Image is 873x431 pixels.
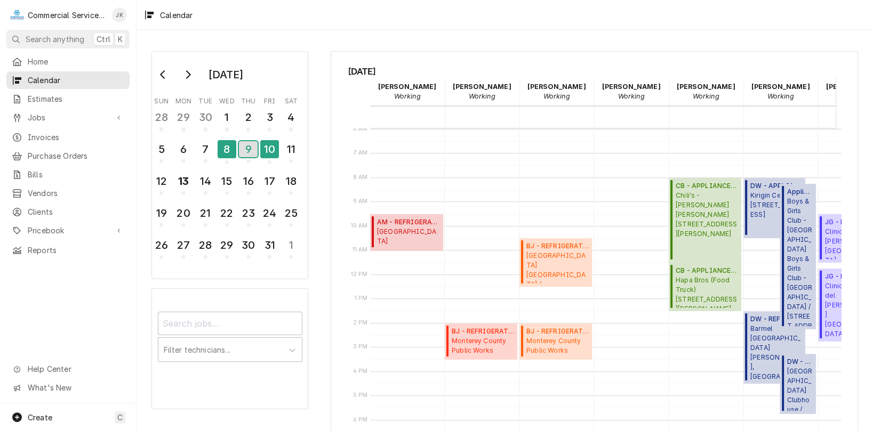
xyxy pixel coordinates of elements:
div: 29 [219,237,235,253]
div: Calendar Day Picker [151,51,308,279]
span: 4 PM [350,367,371,376]
em: Working [692,92,719,100]
span: AM - REFRIGERATION ( Finalized ) [377,217,439,227]
span: 6 AM [350,125,371,133]
span: 8 AM [350,173,371,182]
div: [Service] BJ - REFRIGERATION Monterey County Public Works Department 1 Medical Center Dr, Salinas... [519,323,592,360]
span: 3 PM [350,343,371,351]
div: [Service] AM - REFRIGERATION Pacific Hills Manor 370 Noble Ct, Morgan Hill, CA 95037 ID: JOB-9841... [370,214,443,250]
strong: [PERSON_NAME] [527,83,586,91]
div: Carson Bourdet - Working [669,78,743,105]
div: BJ - REFRIGERATION(Finalized)Monterey County Public Works Department[STREET_ADDRESS] [519,323,592,360]
span: 9 AM [350,197,371,206]
div: CB - APPLIANCE(Finalized)Hapa Bros (Food Truck)[STREET_ADDRESS][PERSON_NAME][PERSON_NAME] [669,263,742,311]
div: JK [112,7,127,22]
a: Calendar [6,71,130,89]
a: Invoices [6,128,130,146]
div: AM - REFRIGERATION(Finalized)[GEOGRAPHIC_DATA][STREET_ADDRESS] [370,214,443,250]
strong: [PERSON_NAME] [602,83,660,91]
div: Brian Key - Working [594,78,669,105]
div: Bill Key - Working [445,78,519,105]
div: 26 [153,237,170,253]
div: David Waite - Working [743,78,818,105]
div: 18 [283,173,299,189]
div: Appliance Installation(Finalized)Boys & Girls Club - [GEOGRAPHIC_DATA]Boys & Girls Club - [GEOGRA... [780,184,816,329]
span: [GEOGRAPHIC_DATA] [GEOGRAPHIC_DATA] / [STREET_ADDRESS] [526,251,589,283]
span: 7 AM [351,149,371,157]
th: Thursday [238,93,259,106]
div: 30 [240,237,257,253]
span: Bills [28,169,124,180]
span: [DATE] [348,64,841,78]
a: Reports [6,241,130,259]
span: Boys & Girls Club - [GEOGRAPHIC_DATA] Boys & Girls Club - [GEOGRAPHIC_DATA] / [STREET_ADDRESS] [787,197,813,326]
span: 10 AM [348,222,371,230]
div: DW - APPLIANCE(Finalized)[GEOGRAPHIC_DATA]Clubhouse / [STREET_ADDRESS] [780,354,816,414]
div: 11 [283,141,299,157]
div: 23 [240,205,257,221]
th: Saturday [281,93,302,106]
span: Estimates [28,93,124,104]
div: 12 [153,173,170,189]
div: 14 [197,173,214,189]
div: DW - REFRIGERATION(Finalized)Barmel[GEOGRAPHIC_DATA][PERSON_NAME], [GEOGRAPHIC_DATA]-By-[GEOGRAPH... [743,311,805,384]
div: [Service] DW - REFRIGERATION Barmel San Carlos & 7th Ave, Carmel-By-The-Sea, CA ID: JOB-9847 Stat... [743,311,805,384]
span: C [117,412,123,423]
span: BJ - REFRIGERATION ( Finalized ) [526,241,589,251]
div: 20 [175,205,191,221]
em: Working [468,92,495,100]
div: 31 [261,237,278,253]
span: DW - REFRIGERATION ( Finalized ) [750,314,802,324]
span: 1 PM [352,294,371,303]
span: Hapa Bros (Food Truck) [STREET_ADDRESS][PERSON_NAME][PERSON_NAME] [676,275,738,308]
div: [Service] BJ - REFRIGERATION Rancho Cielo Rancho Cielo / 710 Old Stage Rd, Salinas, CA 93908 ID: ... [519,238,592,287]
button: Go to next month [177,66,198,83]
div: 19 [153,205,170,221]
span: Jobs [28,112,108,123]
span: K [118,34,123,45]
div: 7 [197,141,214,157]
div: [DATE] [204,66,247,84]
div: 17 [261,173,278,189]
span: Monterey County Public Works Department [STREET_ADDRESS] [526,336,589,356]
span: 12 PM [348,270,371,279]
a: Estimates [6,90,130,108]
button: Search anythingCtrlK [6,30,130,48]
span: Help Center [28,363,123,375]
span: Home [28,56,124,67]
a: Go to Help Center [6,360,130,378]
div: 8 [218,140,236,158]
th: Sunday [151,93,172,106]
span: Barmel [GEOGRAPHIC_DATA][PERSON_NAME], [GEOGRAPHIC_DATA]-By-[GEOGRAPHIC_DATA], [GEOGRAPHIC_DATA] [750,324,802,381]
a: Go to Pricebook [6,222,130,239]
div: Calendar Filters [151,288,308,409]
div: 5 [153,141,170,157]
a: Go to Jobs [6,109,130,126]
span: DW - APPLIANCE ( Finalized ) [787,357,813,367]
div: 25 [283,205,299,221]
div: Audie Murphy - Working [370,78,445,105]
span: 2 PM [350,319,371,327]
div: Commercial Service Co.'s Avatar [10,7,25,22]
div: 2 [240,109,257,125]
span: [GEOGRAPHIC_DATA] Clubhouse / [STREET_ADDRESS] [787,367,813,411]
div: 21 [197,205,214,221]
div: 10 [260,140,279,158]
div: John Key's Avatar [112,7,127,22]
th: Friday [259,93,281,106]
em: Working [543,92,570,100]
span: Search anything [26,34,84,45]
th: Monday [172,93,195,106]
div: BJ - REFRIGERATION(Finalized)[GEOGRAPHIC_DATA][GEOGRAPHIC_DATA] / [STREET_ADDRESS] [519,238,592,287]
div: 4 [283,109,299,125]
strong: [PERSON_NAME] [676,83,735,91]
div: C [10,7,25,22]
span: Appliance Installation ( Finalized ) [787,187,813,197]
div: DW - APPLIANCE(Finalized)Kirigin Cellars[STREET_ADDRESS] [743,178,805,239]
div: Commercial Service Co. [28,10,106,21]
span: Purchase Orders [28,150,124,161]
input: Search jobs... [158,312,302,335]
a: Purchase Orders [6,147,130,165]
span: 6 PM [350,416,371,424]
span: Reports [28,245,124,256]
